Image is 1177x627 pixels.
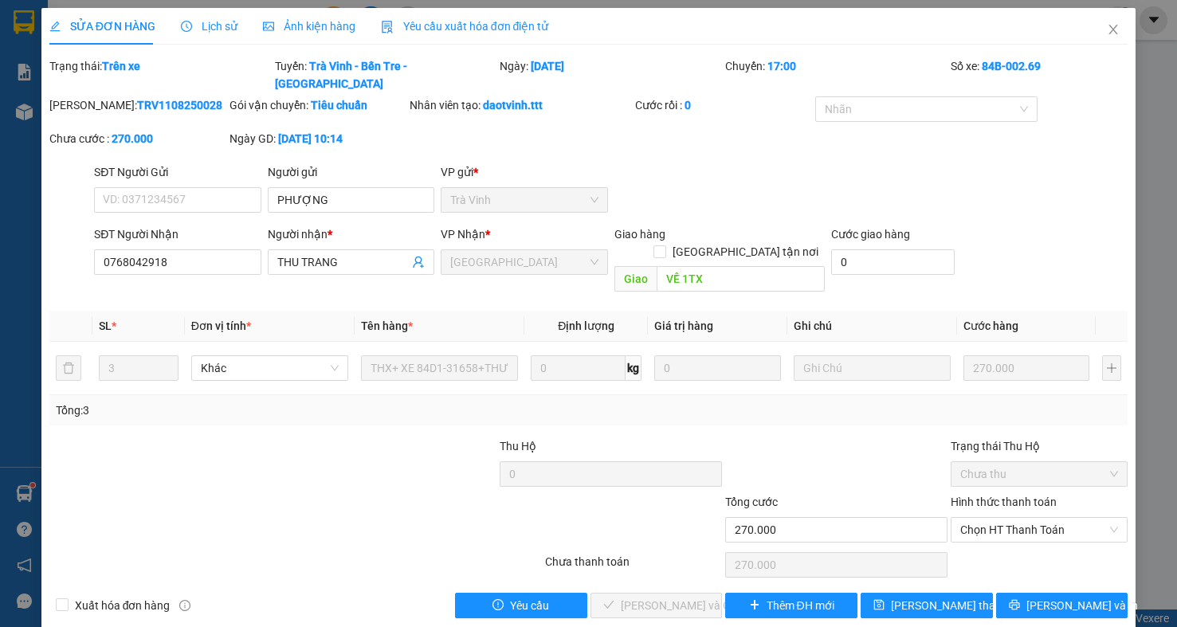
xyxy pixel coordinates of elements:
span: save [873,599,885,612]
button: Close [1091,8,1136,53]
span: VP Nhận [441,228,485,241]
span: [PERSON_NAME] và In [1026,597,1138,614]
b: 84B-002.69 [982,60,1041,72]
span: Trà Vinh [450,188,598,212]
span: Sài Gòn [450,250,598,274]
span: Định lượng [558,319,614,332]
span: SL [99,319,112,332]
button: check[PERSON_NAME] và Giao hàng [590,593,723,618]
span: Yêu cầu [510,597,549,614]
div: Chuyến: [724,57,949,92]
div: Người gửi [268,163,435,181]
span: Tổng cước [725,496,778,508]
span: Thêm ĐH mới [767,597,834,614]
b: [DATE] [531,60,564,72]
th: Ghi chú [787,311,957,342]
span: Xuất hóa đơn hàng [69,597,177,614]
input: Ghi Chú [794,355,951,381]
div: VP gửi [441,163,608,181]
label: Cước giao hàng [831,228,910,241]
span: Giao hàng [614,228,665,241]
div: Chưa cước : [49,130,226,147]
div: SĐT Người Gửi [94,163,261,181]
span: Đơn vị tính [191,319,251,332]
div: Số xe: [949,57,1129,92]
button: printer[PERSON_NAME] và In [996,593,1128,618]
span: close [1107,23,1120,36]
div: Trạng thái: [48,57,273,92]
b: 0 [685,99,691,112]
button: plus [1102,355,1121,381]
span: printer [1009,599,1020,612]
span: [PERSON_NAME] thay đổi [891,597,1018,614]
input: 0 [963,355,1089,381]
input: 0 [654,355,780,381]
span: Chưa thu [960,462,1118,486]
b: 17:00 [767,60,796,72]
div: Tuyến: [273,57,499,92]
b: Tiêu chuẩn [311,99,367,112]
span: Lịch sử [181,20,237,33]
label: Hình thức thanh toán [951,496,1057,508]
div: Ngày: [498,57,724,92]
span: Tên hàng [361,319,413,332]
b: Trên xe [102,60,140,72]
b: [DATE] 10:14 [278,132,343,145]
div: Trạng thái Thu Hộ [951,437,1128,455]
span: Ảnh kiện hàng [263,20,355,33]
button: exclamation-circleYêu cầu [455,593,587,618]
input: VD: Bàn, Ghế [361,355,518,381]
div: SĐT Người Nhận [94,225,261,243]
span: Khác [201,356,339,380]
span: exclamation-circle [492,599,504,612]
img: icon [381,21,394,33]
div: Tổng: 3 [56,402,456,419]
input: Dọc đường [657,266,825,292]
div: Chưa thanh toán [543,553,724,581]
span: Thu Hộ [500,440,536,453]
span: [GEOGRAPHIC_DATA] tận nơi [666,243,825,261]
b: daotvinh.ttt [483,99,543,112]
div: [PERSON_NAME]: [49,96,226,114]
div: Gói vận chuyển: [230,96,406,114]
span: edit [49,21,61,32]
div: Người nhận [268,225,435,243]
button: delete [56,355,81,381]
span: info-circle [179,600,190,611]
b: Trà Vinh - Bến Tre - [GEOGRAPHIC_DATA] [275,60,407,90]
b: 270.000 [112,132,153,145]
button: save[PERSON_NAME] thay đổi [861,593,993,618]
div: Ngày GD: [230,130,406,147]
span: SỬA ĐƠN HÀNG [49,20,155,33]
b: TRV1108250028 [137,99,222,112]
span: Giao [614,266,657,292]
span: user-add [412,256,425,268]
button: plusThêm ĐH mới [725,593,857,618]
input: Cước giao hàng [831,249,955,275]
div: Nhân viên tạo: [410,96,632,114]
span: Yêu cầu xuất hóa đơn điện tử [381,20,549,33]
span: kg [626,355,641,381]
div: Cước rồi : [635,96,812,114]
span: close-circle [1109,525,1119,535]
span: Chọn HT Thanh Toán [960,518,1118,542]
span: Cước hàng [963,319,1018,332]
span: plus [749,599,760,612]
span: Giá trị hàng [654,319,713,332]
span: picture [263,21,274,32]
span: clock-circle [181,21,192,32]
